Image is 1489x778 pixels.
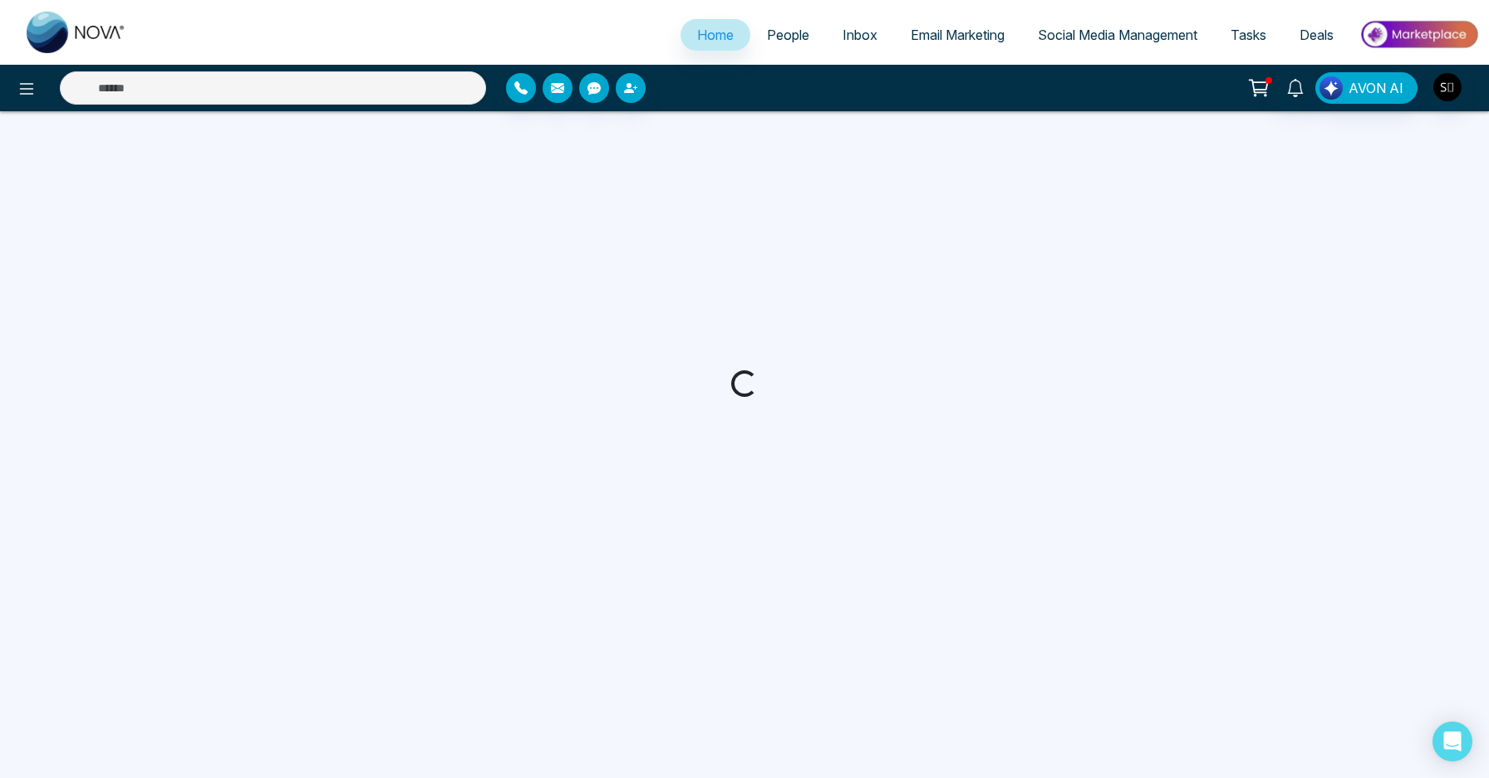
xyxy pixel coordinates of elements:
[1432,722,1472,761] div: Open Intercom Messenger
[1300,27,1334,43] span: Deals
[1319,76,1343,100] img: Lead Flow
[1283,19,1350,51] a: Deals
[1359,16,1479,53] img: Market-place.gif
[697,27,734,43] span: Home
[1021,19,1214,51] a: Social Media Management
[27,12,126,53] img: Nova CRM Logo
[826,19,894,51] a: Inbox
[767,27,809,43] span: People
[681,19,750,51] a: Home
[1433,73,1462,101] img: User Avatar
[750,19,826,51] a: People
[1315,72,1418,104] button: AVON AI
[894,19,1021,51] a: Email Marketing
[911,27,1005,43] span: Email Marketing
[1231,27,1266,43] span: Tasks
[1038,27,1197,43] span: Social Media Management
[1349,78,1403,98] span: AVON AI
[843,27,877,43] span: Inbox
[1214,19,1283,51] a: Tasks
